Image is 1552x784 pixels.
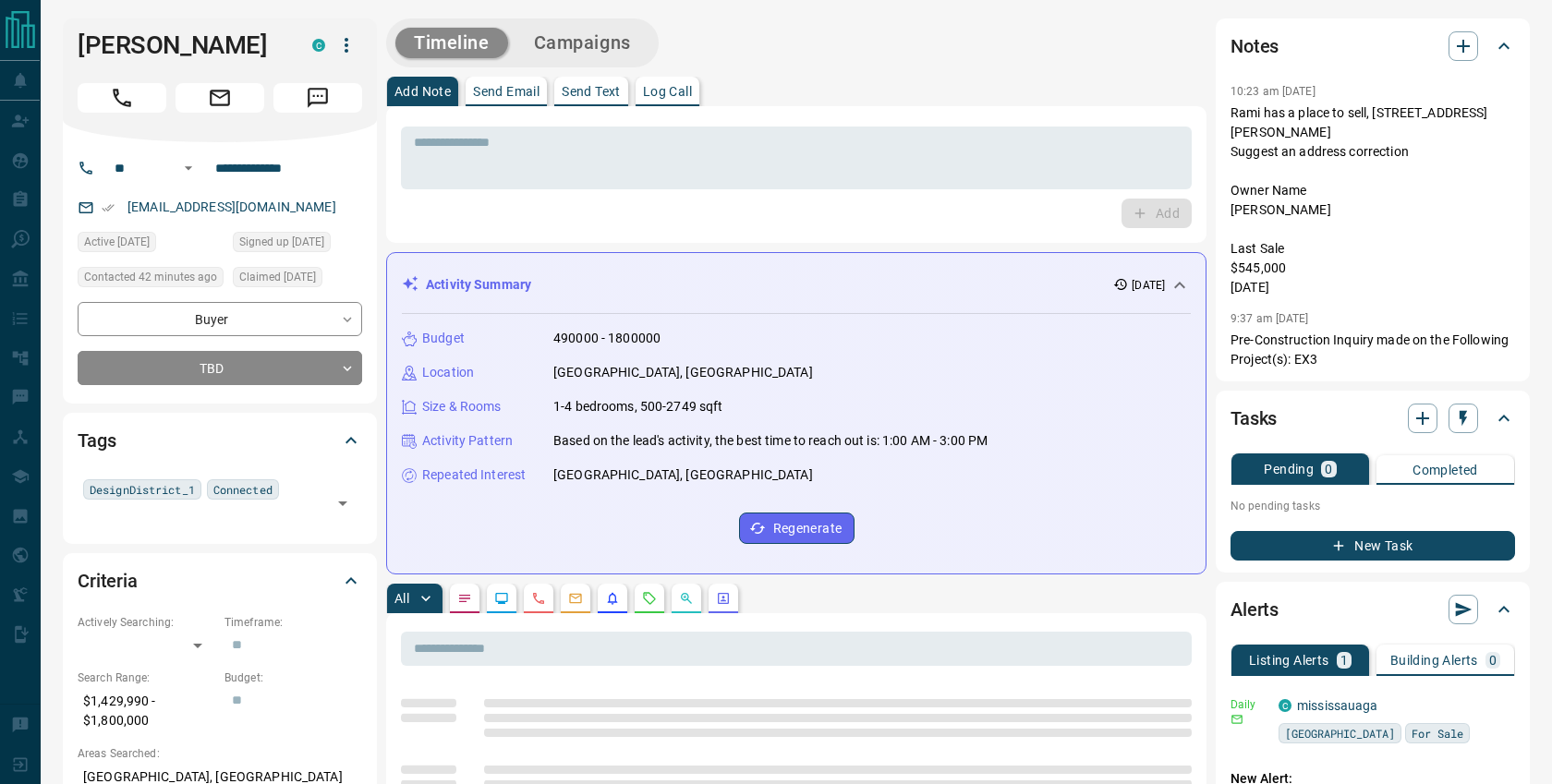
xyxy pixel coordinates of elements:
[422,363,474,382] p: Location
[1413,464,1478,476] p: Completed
[402,268,1191,302] div: Activity Summary[DATE]
[1231,696,1267,713] p: Daily
[1231,85,1316,98] p: 10:23 am [DATE]
[78,686,215,736] p: $1,429,990 - $1,800,000
[553,465,813,485] p: [GEOGRAPHIC_DATA], [GEOGRAPHIC_DATA]
[553,363,813,382] p: [GEOGRAPHIC_DATA], [GEOGRAPHIC_DATA]
[78,351,362,385] div: TBD
[457,591,472,606] svg: Notes
[127,199,336,214] a: [EMAIL_ADDRESS][DOMAIN_NAME]
[1231,31,1279,61] h2: Notes
[1279,699,1291,712] div: condos.ca
[422,465,526,485] p: Repeated Interest
[422,329,465,348] p: Budget
[1231,404,1277,433] h2: Tasks
[1489,654,1497,667] p: 0
[1231,24,1515,68] div: Notes
[395,28,508,58] button: Timeline
[1132,277,1165,294] p: [DATE]
[394,592,409,605] p: All
[213,480,273,499] span: Connected
[739,513,855,544] button: Regenerate
[1231,312,1309,325] p: 9:37 am [DATE]
[553,431,988,451] p: Based on the lead's activity, the best time to reach out is: 1:00 AM - 3:00 PM
[1264,463,1314,476] p: Pending
[224,669,362,686] p: Budget:
[273,83,362,113] span: Message
[553,329,661,348] p: 490000 - 1800000
[1412,724,1463,742] span: For Sale
[1340,654,1348,667] p: 1
[1231,103,1515,297] p: Rami has a place to sell, [STREET_ADDRESS][PERSON_NAME] Suggest an address correction Owner Name ...
[568,591,583,606] svg: Emails
[494,591,509,606] svg: Lead Browsing Activity
[78,418,362,463] div: Tags
[330,490,356,516] button: Open
[78,232,224,258] div: Sun Aug 10 2025
[716,591,731,606] svg: Agent Actions
[1231,396,1515,440] div: Tasks
[78,614,215,631] p: Actively Searching:
[78,559,362,603] div: Criteria
[1297,698,1378,713] a: mississauaga
[473,85,540,98] p: Send Email
[1231,713,1243,726] svg: Email
[78,566,138,596] h2: Criteria
[84,233,150,251] span: Active [DATE]
[1249,654,1329,667] p: Listing Alerts
[394,85,451,98] p: Add Note
[84,268,217,286] span: Contacted 42 minutes ago
[1325,463,1332,476] p: 0
[239,233,324,251] span: Signed up [DATE]
[515,28,649,58] button: Campaigns
[531,591,546,606] svg: Calls
[553,397,723,416] p: 1-4 bedrooms, 500-2749 sqft
[562,85,621,98] p: Send Text
[78,745,362,762] p: Areas Searched:
[78,30,285,60] h1: [PERSON_NAME]
[239,268,316,286] span: Claimed [DATE]
[1231,492,1515,520] p: No pending tasks
[233,232,362,258] div: Sat May 16 2020
[1231,595,1279,624] h2: Alerts
[78,669,215,686] p: Search Range:
[642,591,657,606] svg: Requests
[177,157,200,179] button: Open
[176,83,264,113] span: Email
[102,201,115,214] svg: Email Verified
[426,275,531,295] p: Activity Summary
[90,480,195,499] span: DesignDistrict_1
[78,267,224,293] div: Wed Aug 13 2025
[1390,654,1478,667] p: Building Alerts
[422,397,502,416] p: Size & Rooms
[1231,531,1515,561] button: New Task
[643,85,692,98] p: Log Call
[78,426,115,455] h2: Tags
[1231,331,1515,369] p: Pre-Construction Inquiry made on the Following Project(s): EX3
[224,614,362,631] p: Timeframe:
[78,83,166,113] span: Call
[605,591,620,606] svg: Listing Alerts
[233,267,362,293] div: Sun May 17 2020
[679,591,694,606] svg: Opportunities
[78,302,362,336] div: Buyer
[1285,724,1395,742] span: [GEOGRAPHIC_DATA]
[422,431,513,451] p: Activity Pattern
[1231,587,1515,632] div: Alerts
[312,39,325,52] div: condos.ca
